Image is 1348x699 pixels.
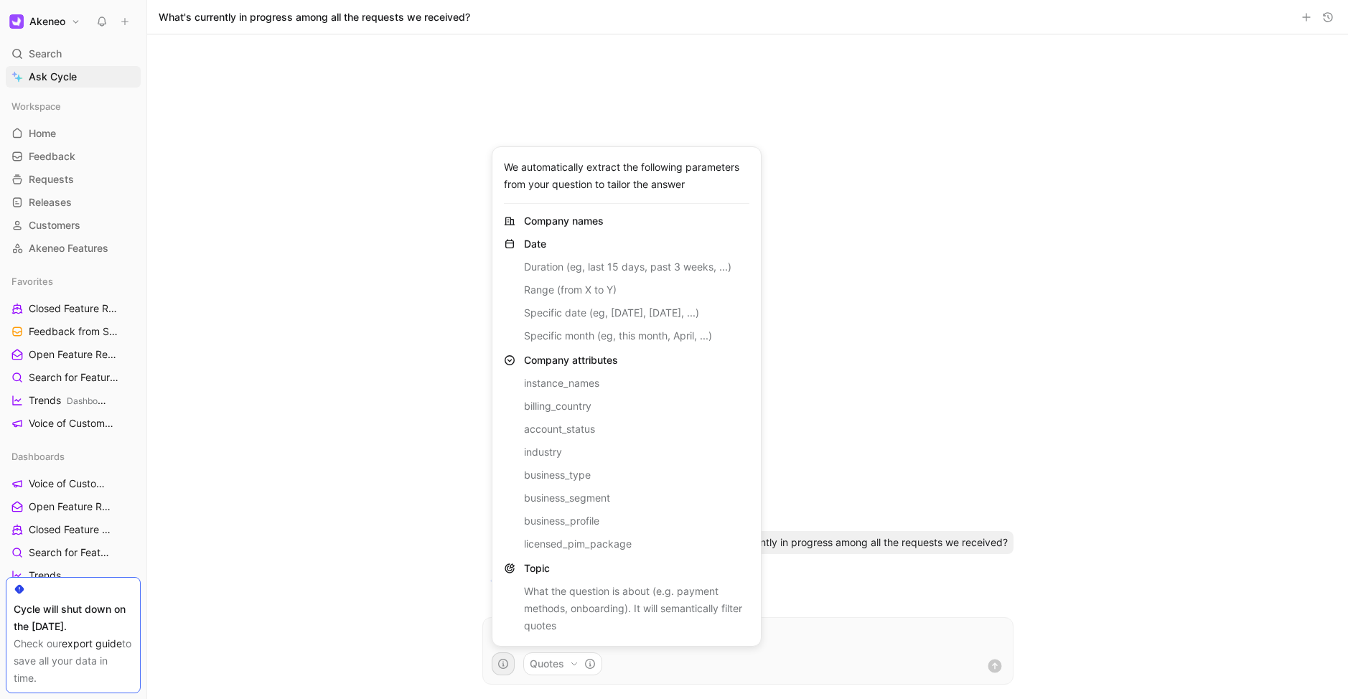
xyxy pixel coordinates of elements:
[524,398,632,415] p: billing_country
[504,159,749,193] p: We automatically extract the following parameters from your question to tailor the answer
[524,466,632,484] p: business_type
[524,304,731,322] p: Specific date (eg, [DATE], [DATE], ...)
[524,562,550,574] span: Topic
[524,512,632,530] p: business_profile
[524,214,604,228] span: Company names
[524,258,731,276] p: Duration (eg, last 15 days, past 3 weeks, ...)
[524,238,546,250] span: Date
[524,354,618,366] span: Company attributes
[524,421,632,438] p: account_status
[524,535,632,553] p: licensed_pim_package
[524,583,749,634] p: What the question is about (e.g. payment methods, onboarding). It will semantically filter quotes
[524,444,632,461] p: industry
[524,281,731,299] p: Range (from X to Y)
[524,375,632,392] p: instance_names
[524,489,632,507] p: business_segment
[524,327,731,344] p: Specific month (eg, this month, April, ...)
